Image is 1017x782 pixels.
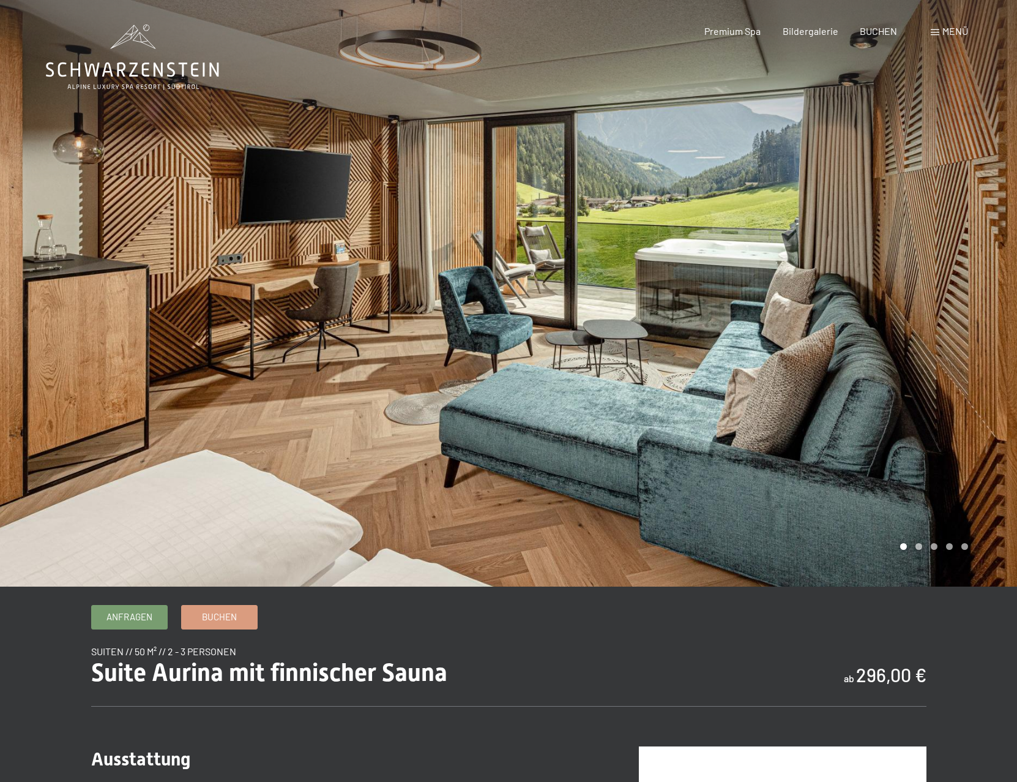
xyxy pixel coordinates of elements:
[860,25,897,37] a: BUCHEN
[182,606,257,629] a: Buchen
[91,658,447,687] span: Suite Aurina mit finnischer Sauna
[844,672,854,684] span: ab
[856,664,926,686] b: 296,00 €
[92,606,167,629] a: Anfragen
[91,748,190,770] span: Ausstattung
[783,25,838,37] a: Bildergalerie
[91,645,236,657] span: Suiten // 50 m² // 2 - 3 Personen
[704,25,761,37] a: Premium Spa
[106,611,152,623] span: Anfragen
[202,611,237,623] span: Buchen
[942,25,968,37] span: Menü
